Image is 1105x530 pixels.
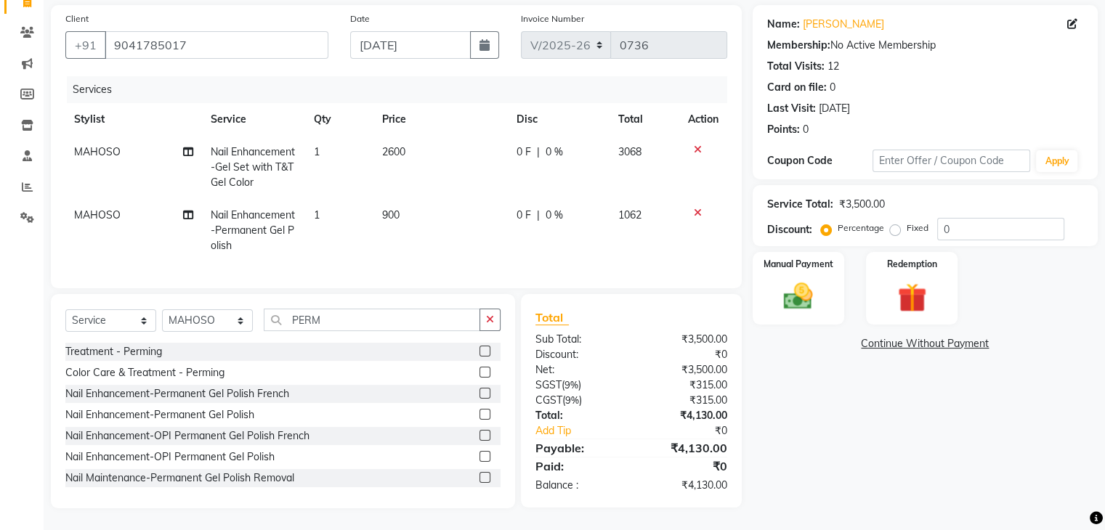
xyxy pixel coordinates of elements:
span: Nail Enhancement-Permanent Gel Polish [211,208,295,252]
span: 900 [382,208,400,221]
label: Fixed [907,221,928,235]
div: Net: [525,362,631,378]
th: Disc [507,103,610,136]
label: Client [65,12,89,25]
div: Total Visits: [767,59,825,74]
span: 9% [564,379,578,391]
div: Balance : [525,478,631,493]
span: SGST [535,378,562,391]
div: ( ) [525,393,631,408]
div: Nail Maintenance-Permanent Gel Polish Removal [65,470,294,486]
label: Manual Payment [764,258,833,271]
span: 0 F [516,144,530,160]
a: Continue Without Payment [756,336,1095,351]
span: 3068 [618,145,641,158]
div: ₹3,500.00 [631,362,738,378]
div: ₹4,130.00 [631,478,738,493]
div: Paid: [525,457,631,475]
div: ₹0 [631,457,738,475]
div: ₹315.00 [631,393,738,408]
div: Service Total: [767,197,833,212]
th: Stylist [65,103,202,136]
button: Apply [1036,150,1077,172]
th: Service [202,103,305,136]
div: Nail Enhancement-Permanent Gel Polish [65,407,254,423]
span: | [536,208,539,223]
img: _gift.svg [889,280,936,316]
div: Payable: [525,439,631,457]
div: ( ) [525,378,631,393]
div: Treatment - Perming [65,344,162,359]
span: 0 % [545,208,562,223]
div: 0 [830,80,835,95]
div: Last Visit: [767,101,816,116]
span: Nail Enhancement-Gel Set with T&T Gel Color [211,145,295,189]
div: 0 [803,122,809,137]
div: Name: [767,17,800,32]
div: No Active Membership [767,38,1083,53]
div: Nail Enhancement-Permanent Gel Polish French [65,386,289,401]
div: ₹315.00 [631,378,738,393]
input: Enter Offer / Coupon Code [873,150,1031,172]
th: Total [610,103,679,136]
a: [PERSON_NAME] [803,17,884,32]
div: Discount: [525,347,631,362]
span: 2600 [382,145,405,158]
div: Discount: [767,222,812,237]
span: 1 [314,208,320,221]
div: Total: [525,408,631,423]
div: ₹3,500.00 [839,197,885,212]
a: Add Tip [525,423,649,439]
div: [DATE] [819,101,850,116]
div: Nail Enhancement-OPI Permanent Gel Polish [65,449,275,465]
input: Search or Scan [264,309,480,331]
span: 1 [314,145,320,158]
div: ₹0 [649,423,737,439]
label: Percentage [838,221,884,235]
div: Color Care & Treatment - Perming [65,365,224,380]
span: 9% [565,394,579,406]
div: Coupon Code [767,153,873,168]
label: Date [350,12,370,25]
div: 12 [827,59,839,74]
span: 0 F [516,208,530,223]
span: 1062 [618,208,641,221]
input: Search by Name/Mobile/Email/Code [105,31,328,59]
div: Card on file: [767,80,827,95]
span: CGST [535,394,562,407]
div: ₹4,130.00 [631,408,738,423]
div: ₹3,500.00 [631,332,738,347]
span: | [536,144,539,160]
th: Qty [305,103,373,136]
span: MAHOSO [74,208,121,221]
label: Redemption [887,258,937,271]
img: _cash.svg [774,280,822,313]
div: Sub Total: [525,332,631,347]
div: ₹0 [631,347,738,362]
span: Total [535,310,569,325]
th: Action [679,103,727,136]
span: 0 % [545,144,562,160]
label: Invoice Number [521,12,584,25]
div: Points: [767,122,800,137]
span: MAHOSO [74,145,121,158]
div: Services [67,76,738,103]
button: +91 [65,31,106,59]
div: ₹4,130.00 [631,439,738,457]
div: Nail Enhancement-OPI Permanent Gel Polish French [65,428,309,444]
div: Membership: [767,38,830,53]
th: Price [373,103,508,136]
